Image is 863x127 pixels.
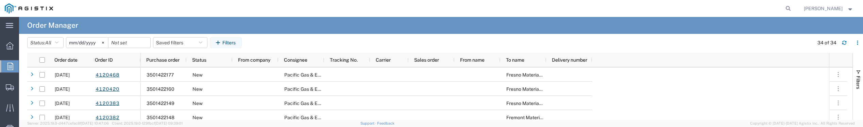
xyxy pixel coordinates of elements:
a: 4120383 [95,98,120,109]
span: New [192,115,203,120]
span: To name [506,57,524,63]
span: Betty Ortiz [804,5,843,12]
span: New [192,101,203,106]
span: 09/19/2025 [55,101,70,106]
span: Delivery number [552,57,587,63]
span: Pacific Gas & Electric Company [284,101,353,106]
span: New [192,86,203,92]
h4: Order Manager [27,17,78,34]
span: [DATE] 09:39:01 [155,121,183,125]
a: 4120468 [95,69,120,81]
span: Purchase order [146,57,180,63]
button: Status:All [27,37,64,48]
span: All [45,40,51,45]
span: [DATE] 10:47:06 [81,121,109,125]
span: 09/19/2025 [55,86,70,92]
span: Filters [856,76,861,89]
span: Server: 2025.19.0-d447cefac8f [27,121,109,125]
a: Feedback [377,121,394,125]
span: Fresno Materials Receiving [506,101,565,106]
span: Pacific Gas & Electric Company [284,72,353,78]
span: Fremont Materials Receiving [506,115,569,120]
span: Fresno Materials Receiving [506,72,565,78]
span: Carrier [376,57,391,63]
span: Sales order [414,57,439,63]
button: Filters [210,37,242,48]
span: Pacific Gas & Electric Company [284,86,353,92]
input: Not set [66,38,108,48]
span: Fresno Materials Receiving [506,86,565,92]
span: From name [460,57,485,63]
span: New [192,72,203,78]
input: Not set [108,38,150,48]
div: 34 of 34 [817,39,836,46]
span: 3501422149 [147,101,174,106]
span: Tracking No. [330,57,358,63]
span: Copyright © [DATE]-[DATE] Agistix Inc., All Rights Reserved [750,121,855,126]
span: Order ID [95,57,113,63]
span: Status [192,57,206,63]
button: Saved filters [153,37,207,48]
img: logo [5,3,53,14]
a: 4120420 [95,83,120,95]
span: Consignee [284,57,307,63]
span: 3501422160 [147,86,174,92]
button: [PERSON_NAME] [803,4,854,13]
a: Support [360,121,377,125]
a: 4120382 [95,112,120,124]
span: 3501422177 [147,72,174,78]
span: 3501422148 [147,115,174,120]
span: Order date [54,57,78,63]
span: Pacific Gas & Electric Company [284,115,353,120]
span: Client: 2025.19.0-129fbcf [112,121,183,125]
span: From company [238,57,270,63]
span: 09/19/2025 [55,115,70,120]
span: 09/19/2025 [55,72,70,78]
